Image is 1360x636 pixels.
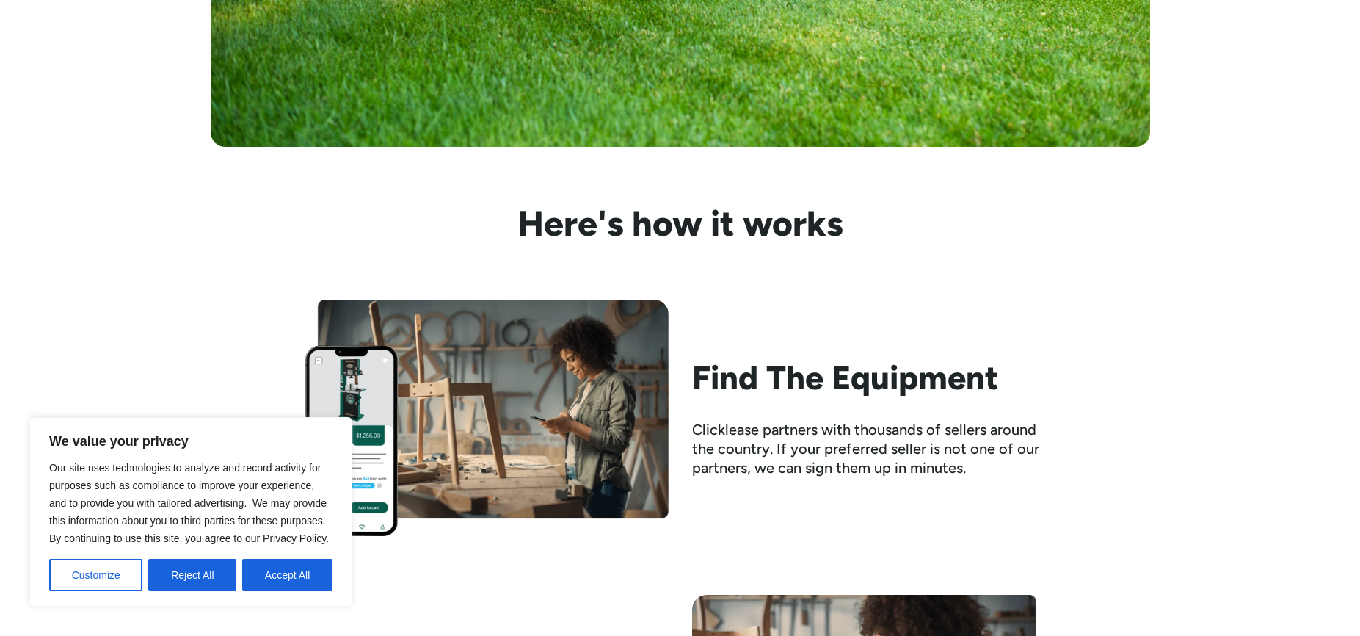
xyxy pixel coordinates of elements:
[305,206,1056,241] h3: Here's how it works
[305,300,669,536] img: Woman looking at her phone while standing beside her workbench with half assembled chair
[692,420,1056,477] div: Clicklease partners with thousands of sellers around the country. If your preferred seller is not...
[692,358,1056,397] h2: Find The Equipment
[49,433,332,450] p: We value your privacy
[49,462,329,544] span: Our site uses technologies to analyze and record activity for purposes such as compliance to impr...
[29,417,352,607] div: We value your privacy
[148,559,236,591] button: Reject All
[49,559,142,591] button: Customize
[242,559,332,591] button: Accept All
